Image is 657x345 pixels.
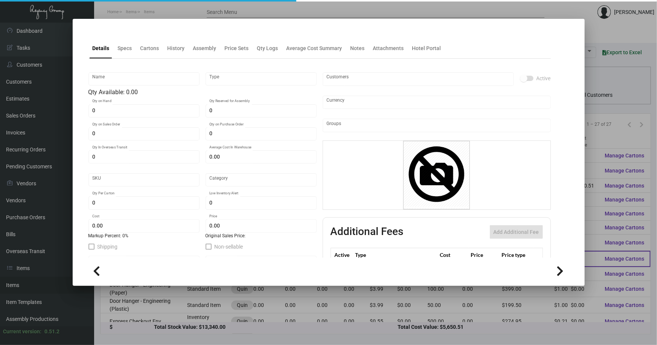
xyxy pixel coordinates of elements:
[225,44,249,52] div: Price Sets
[412,44,441,52] div: Hotel Portal
[168,44,185,52] div: History
[118,44,132,52] div: Specs
[373,44,404,52] div: Attachments
[354,248,438,261] th: Type
[88,88,317,97] div: Qty Available: 0.00
[537,74,551,83] span: Active
[500,248,534,261] th: Price type
[469,248,500,261] th: Price
[438,248,469,261] th: Cost
[44,328,59,336] div: 0.51.2
[331,248,354,261] th: Active
[287,44,342,52] div: Average Cost Summary
[3,328,41,336] div: Current version:
[215,242,243,251] span: Non-sellable
[331,225,404,239] h2: Additional Fees
[490,225,543,239] button: Add Additional Fee
[351,44,365,52] div: Notes
[257,44,278,52] div: Qty Logs
[193,44,216,52] div: Assembly
[326,122,547,128] input: Add new..
[494,229,539,235] span: Add Additional Fee
[98,242,118,251] span: Shipping
[326,76,510,82] input: Add new..
[93,44,110,52] div: Details
[140,44,159,52] div: Cartons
